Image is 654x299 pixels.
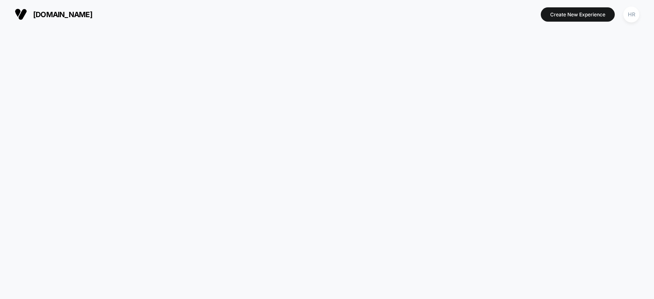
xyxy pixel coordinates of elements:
[15,8,27,20] img: Visually logo
[621,6,642,23] button: HR
[623,7,639,22] div: HR
[12,8,95,21] button: [DOMAIN_NAME]
[541,7,615,22] button: Create New Experience
[33,10,92,19] span: [DOMAIN_NAME]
